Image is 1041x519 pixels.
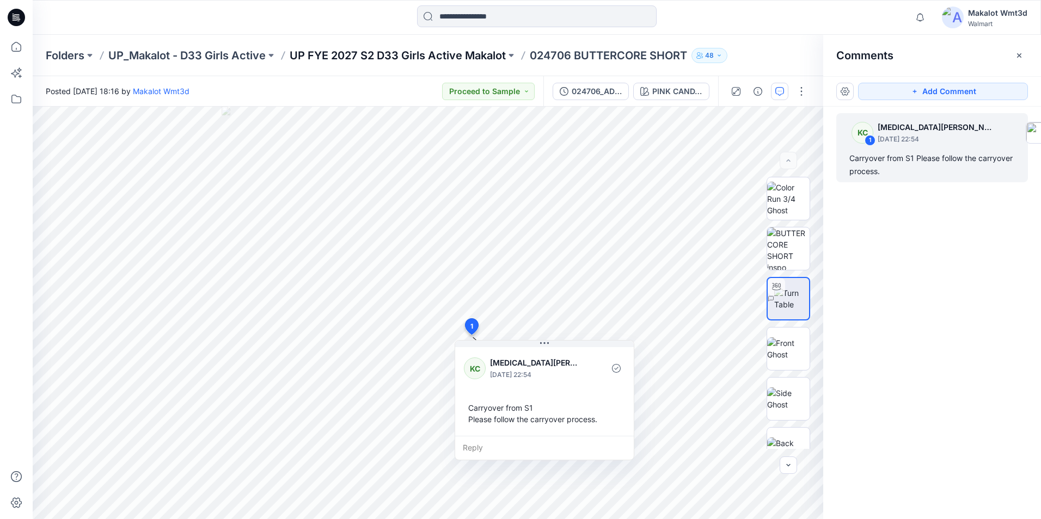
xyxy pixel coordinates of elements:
[470,322,473,331] span: 1
[767,437,810,460] img: Back Ghost
[691,48,727,63] button: 48
[490,356,579,369] p: [MEDICAL_DATA][PERSON_NAME]
[530,48,687,63] p: 024706 BUTTERCORE SHORT
[836,49,893,62] h2: Comments
[46,48,84,63] a: Folders
[108,48,266,63] a: UP_Makalot - D33 Girls Active
[849,152,1015,178] div: Carryover from S1 Please follow the carryover process.
[464,398,625,429] div: Carryover from S1 Please follow the carryover process.
[133,86,189,96] a: Makalot Wmt3d
[767,387,810,410] img: Side Ghost
[767,337,810,360] img: Front Ghost
[968,7,1027,20] div: Makalot Wmt3d
[767,182,810,216] img: Color Run 3/4 Ghost
[878,121,995,134] p: [MEDICAL_DATA][PERSON_NAME]
[553,83,629,100] button: 024706_ADM FULL_BUTTERCORE SHORT
[749,83,767,100] button: Details
[652,85,702,97] div: PINK CANDY+[PERSON_NAME]
[968,20,1027,28] div: Walmart
[633,83,709,100] button: PINK CANDY+[PERSON_NAME]
[865,135,875,146] div: 1
[705,50,714,61] p: 48
[852,122,873,144] div: KC
[878,134,995,145] p: [DATE] 22:54
[572,85,622,97] div: 024706_ADM FULL_BUTTERCORE SHORT
[942,7,964,28] img: avatar
[767,227,810,270] img: BUTTERCORE SHORT inspo
[46,85,189,97] span: Posted [DATE] 18:16 by
[774,287,809,310] img: Turn Table
[490,369,579,380] p: [DATE] 22:54
[464,357,486,379] div: KC
[858,83,1028,100] button: Add Comment
[455,436,634,460] div: Reply
[290,48,506,63] a: UP FYE 2027 S2 D33 Girls Active Makalot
